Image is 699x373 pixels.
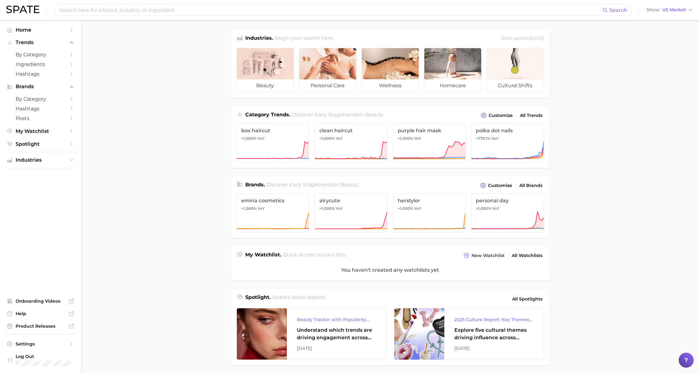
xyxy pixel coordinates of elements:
[5,82,76,91] button: Brands
[362,79,419,92] span: wellness
[237,123,309,162] a: box haircut>1,000% YoY
[398,128,461,134] span: purple hair mask
[245,34,273,43] h1: Industries.
[5,59,76,69] a: Ingredients
[492,206,499,211] span: YoY
[297,345,376,352] div: [DATE]
[511,294,544,304] a: All Spotlights
[424,79,481,92] span: homecare
[5,321,76,331] a: Product Releases
[520,113,542,118] span: All Trends
[5,339,76,349] a: Settings
[491,136,498,141] span: YoY
[299,48,357,92] a: personal care
[5,155,76,165] button: Industries
[292,112,384,118] span: Discover Early Stage trends in .
[16,27,66,33] span: Home
[336,136,343,141] span: YoY
[241,128,305,134] span: box haircut
[471,123,544,162] a: polka dot nails+775.1% YoY
[257,136,265,141] span: YoY
[237,79,294,92] span: beauty
[662,8,686,12] span: US Market
[241,136,257,141] span: >1,000%
[16,341,66,347] span: Settings
[5,50,76,59] a: by Category
[476,206,491,211] span: >1,000%
[272,294,326,304] h2: Spate's latest reports.
[16,52,66,58] span: by Category
[476,128,539,134] span: polka dot nails
[16,141,66,147] span: Spotlight
[414,136,421,141] span: YoY
[237,194,309,232] a: emina cosmetics>1,000% YoY
[393,194,466,232] a: herstyler>1,000% YoY
[510,251,544,260] a: All Watchlists
[5,309,76,318] a: Help
[319,128,383,134] span: clean haircut
[315,194,387,232] a: airycute>1,000% YoY
[319,198,383,204] span: airycute
[5,69,76,79] a: Hashtags
[414,206,421,211] span: YoY
[16,96,66,102] span: by Category
[476,136,490,141] span: +775.1%
[476,198,539,204] span: personal day
[16,40,66,45] span: Trends
[518,181,544,190] a: All Brands
[245,251,281,260] h1: My Watchlist.
[16,323,66,329] span: Product Releases
[518,111,544,120] a: All Trends
[16,354,73,359] span: Log Out
[462,251,506,260] button: New Watchlist
[231,260,550,280] div: You haven't created any watchlists yet
[241,206,257,211] span: >1,000%
[237,48,294,92] a: beauty
[16,157,66,163] span: Industries
[5,139,76,149] a: Spotlight
[479,181,513,190] button: Customize
[5,126,76,136] a: My Watchlist
[16,106,66,112] span: Hashtags
[319,206,335,211] span: >1,000%
[489,113,513,118] span: Customize
[16,61,66,67] span: Ingredients
[398,206,413,211] span: >1,000%
[519,183,542,188] span: All Brands
[5,25,76,35] a: Home
[16,311,66,316] span: Help
[393,123,466,162] a: purple hair mask>1,000% YoY
[5,104,76,113] a: Hashtags
[283,251,346,260] h2: Quick access to your lists.
[341,182,358,188] span: beauty
[471,194,544,232] a: personal day>1,000% YoY
[454,326,534,341] div: Explore five cultural themes driving influence across beauty, food, and pop culture.
[647,8,660,12] span: Show
[501,34,544,43] div: Data update: [DATE]
[488,183,512,188] span: Customize
[245,112,290,118] span: Category Trends .
[297,326,376,341] div: Understand which trends are driving engagement across platforms in the skin, hair, makeup, and fr...
[5,296,76,306] a: Onboarding Videos
[16,84,66,89] span: Brands
[275,34,334,43] h2: Begin your search here.
[394,308,544,360] a: 2025 Culture Report: Key Themes That Are Shaping Consumer DemandExplore five cultural themes driv...
[454,316,534,323] div: 2025 Culture Report: Key Themes That Are Shaping Consumer Demand
[315,123,387,162] a: clean haircut>1,000% YoY
[319,136,335,141] span: >1,000%
[59,5,602,15] input: Search here for a brand, industry, or ingredient
[6,6,39,13] img: SPATE
[362,48,419,92] a: wellness
[512,295,542,303] span: All Spotlights
[336,206,343,211] span: YoY
[297,316,376,323] div: Beauty Tracker with Popularity Index
[257,206,265,211] span: YoY
[398,198,461,204] span: herstyler
[16,115,66,121] span: Posts
[487,48,544,92] a: cultural shifts
[609,7,627,13] span: Search
[16,71,66,77] span: Hashtags
[16,298,66,304] span: Onboarding Videos
[245,182,265,188] span: Brands .
[5,38,76,47] button: Trends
